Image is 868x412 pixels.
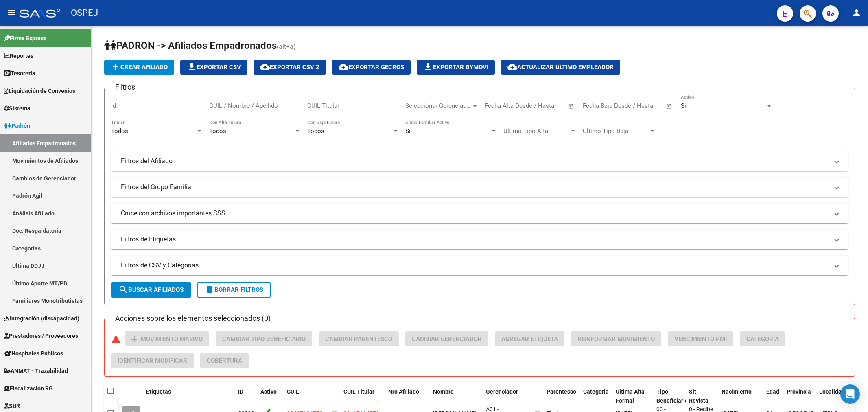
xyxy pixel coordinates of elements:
[417,60,495,75] button: Exportar Bymovi
[583,102,609,110] input: Start date
[325,335,392,343] span: Cambiar Parentesco
[612,383,653,410] datatable-header-cell: Ultima Alta Formal
[722,388,752,395] span: Nacimiento
[4,86,75,95] span: Liquidación de Convenios
[433,388,454,395] span: Nombre
[583,388,609,395] span: Categoria
[121,157,829,166] mat-panel-title: Filtros del Afiliado
[763,383,783,410] datatable-header-cell: Edad
[4,366,68,375] span: ANMAT - Trazabilidad
[4,51,33,60] span: Reportes
[567,102,576,111] button: Open calendar
[118,285,128,294] mat-icon: search
[718,383,763,410] datatable-header-cell: Nacimiento
[4,384,53,393] span: Fiscalización RG
[501,335,558,343] span: Agregar Etiqueta
[4,121,30,130] span: Padrón
[388,388,419,395] span: Nro Afiliado
[260,62,270,72] mat-icon: cloud_download
[111,353,194,368] button: Identificar Modificar
[518,102,558,110] input: End date
[486,388,518,395] span: Gerenciador
[129,334,139,344] mat-icon: add
[121,261,829,270] mat-panel-title: Filtros de CSV y Categorias
[503,127,569,135] span: Ultimo Tipo Alta
[104,60,174,75] button: Crear Afiliado
[4,331,78,340] span: Prestadores / Proveedores
[746,335,779,343] span: Categoria
[146,388,171,395] span: Etiquetas
[260,388,277,395] span: Activo
[385,383,430,410] datatable-header-cell: Nro Afiliado
[4,69,35,78] span: Tesorería
[216,331,312,346] button: Cambiar Tipo Beneficiario
[205,285,214,294] mat-icon: delete
[547,388,576,395] span: Parentesco
[111,313,275,324] h3: Acciones sobre los elementos seleccionados (0)
[307,127,324,135] span: Todos
[405,127,411,135] span: Si
[121,209,829,218] mat-panel-title: Cruce con archivos importantes SSS
[430,383,483,410] datatable-header-cell: Nombre
[257,383,284,410] datatable-header-cell: Activo
[4,349,63,358] span: Hospitales Públicos
[543,383,580,410] datatable-header-cell: Parentesco
[783,383,816,410] datatable-header-cell: Provincia
[284,383,328,410] datatable-header-cell: CUIL
[681,102,686,110] span: Si
[405,102,471,110] span: Seleccionar Gerenciador
[111,282,191,298] button: Buscar Afiliados
[412,335,482,343] span: Cambiar Gerenciador
[616,388,645,404] span: Ultima Alta Formal
[187,64,241,71] span: Exportar CSV
[111,81,139,93] h3: Filtros
[238,388,243,395] span: ID
[787,388,811,395] span: Provincia
[209,127,226,135] span: Todos
[819,388,845,395] span: Localidad
[104,40,277,51] span: PADRON -> Afiliados Empadronados
[339,62,348,72] mat-icon: cloud_download
[118,286,184,294] span: Buscar Afiliados
[483,383,531,410] datatable-header-cell: Gerenciador
[4,34,46,43] span: Firma Express
[4,314,79,323] span: Integración (discapacidad)
[689,388,708,404] span: Sit. Revista
[287,388,299,395] span: CUIL
[64,4,98,22] span: - OSPEJ
[260,64,319,71] span: Exportar CSV 2
[577,335,655,343] span: Reinformar Movimiento
[254,60,326,75] button: Exportar CSV 2
[197,282,271,298] button: Borrar Filtros
[180,60,247,75] button: Exportar CSV
[7,8,16,18] mat-icon: menu
[205,286,263,294] span: Borrar Filtros
[686,383,718,410] datatable-header-cell: Sit. Revista
[340,383,385,410] datatable-header-cell: CUIL Titular
[222,335,306,343] span: Cambiar Tipo Beneficiario
[653,383,686,410] datatable-header-cell: Tipo Beneficiario
[852,8,861,18] mat-icon: person
[740,331,785,346] button: Categoria
[111,230,848,249] mat-expansion-panel-header: Filtros de Etiquetas
[507,62,517,72] mat-icon: cloud_download
[668,331,733,346] button: Vencimiento PMI
[121,183,829,192] mat-panel-title: Filtros del Grupo Familiar
[111,334,121,344] mat-icon: warning
[766,388,779,395] span: Edad
[501,60,620,75] button: Actualizar ultimo Empleador
[200,353,249,368] button: Cobertura
[207,357,242,364] span: Cobertura
[583,127,649,135] span: Ultimo Tipo Baja
[4,104,31,113] span: Sistema
[111,62,120,72] mat-icon: add
[111,178,848,197] mat-expansion-panel-header: Filtros del Grupo Familiar
[111,151,848,171] mat-expansion-panel-header: Filtros del Afiliado
[4,401,20,410] span: SUR
[674,335,727,343] span: Vencimiento PMI
[235,383,257,410] datatable-header-cell: ID
[143,383,235,410] datatable-header-cell: Etiquetas
[507,64,614,71] span: Actualizar ultimo Empleador
[111,256,848,275] mat-expansion-panel-header: Filtros de CSV y Categorias
[141,335,203,343] span: Movimiento Masivo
